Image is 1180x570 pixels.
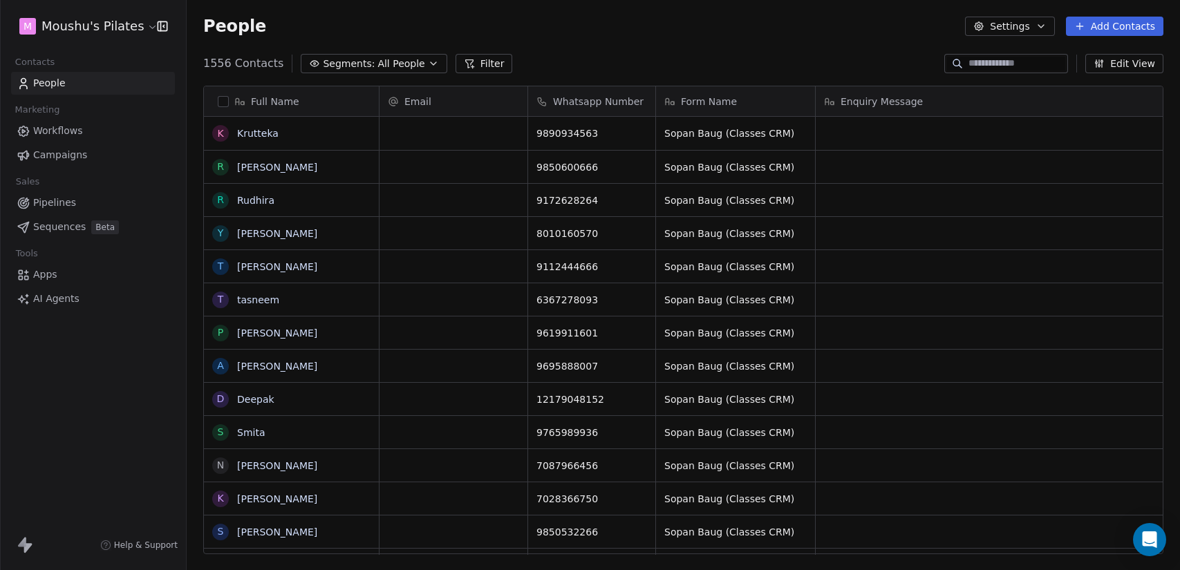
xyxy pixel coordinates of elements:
a: AI Agents [11,287,175,310]
span: Apps [33,267,57,282]
span: Sopan Baug (Classes CRM) [664,160,807,174]
span: Sequences [33,220,86,234]
button: Filter [456,54,513,73]
span: M [24,19,32,33]
div: R [217,160,224,174]
button: Add Contacts [1066,17,1163,36]
button: Settings [965,17,1054,36]
div: k [217,491,223,506]
div: Open Intercom Messenger [1133,523,1166,556]
span: Sopan Baug (Classes CRM) [664,227,807,240]
span: Segments: [323,57,375,71]
div: Form Name [656,86,815,116]
span: Full Name [251,95,299,108]
a: Rudhira [237,195,274,206]
span: Sopan Baug (Classes CRM) [664,459,807,473]
span: 9850600666 [536,160,647,174]
div: S [218,425,224,439]
a: Krutteka [237,128,279,139]
a: [PERSON_NAME] [237,460,317,471]
span: 9695888007 [536,359,647,373]
a: Workflows [11,120,175,142]
span: Sopan Baug (Classes CRM) [664,492,807,506]
span: Contacts [9,52,61,73]
span: People [33,76,66,91]
span: Sopan Baug (Classes CRM) [664,193,807,207]
a: [PERSON_NAME] [237,493,317,504]
a: [PERSON_NAME] [237,261,317,272]
span: 7028366750 [536,492,647,506]
div: Whatsapp Number [528,86,655,116]
span: Whatsapp Number [553,95,644,108]
span: 1556 Contacts [203,55,283,72]
span: Workflows [33,124,83,138]
span: Sopan Baug (Classes CRM) [664,293,807,307]
span: 6367278093 [536,293,647,307]
a: [PERSON_NAME] [237,526,317,538]
a: tasneem [237,294,279,305]
span: Help & Support [114,540,178,551]
span: Sopan Baug (Classes CRM) [664,260,807,274]
a: Apps [11,263,175,286]
span: 9765989936 [536,426,647,439]
span: Pipelines [33,196,76,210]
span: Campaigns [33,148,87,162]
div: S [218,524,224,539]
div: a [217,359,224,373]
span: Sopan Baug (Classes CRM) [664,359,807,373]
span: Sopan Baug (Classes CRM) [664,126,807,140]
span: Moushu's Pilates [41,17,144,35]
span: Email [404,95,431,108]
span: Sopan Baug (Classes CRM) [664,392,807,406]
div: t [218,292,224,307]
button: Edit View [1085,54,1163,73]
a: Smita [237,427,265,438]
span: 7087966456 [536,459,647,473]
a: [PERSON_NAME] [237,162,317,173]
span: All People [377,57,424,71]
span: 9172628264 [536,193,647,207]
a: Campaigns [11,144,175,167]
span: Tools [10,243,44,264]
span: Form Name [681,95,737,108]
span: Sopan Baug (Classes CRM) [664,525,807,539]
div: R [217,193,224,207]
span: Enquiry Message [841,95,923,108]
a: [PERSON_NAME] [237,361,317,372]
span: Sales [10,171,46,192]
span: 9850532266 [536,525,647,539]
div: Full Name [204,86,379,116]
div: N [217,458,224,473]
span: People [203,16,266,37]
span: Marketing [9,99,66,120]
span: Beta [91,220,119,234]
a: [PERSON_NAME] [237,327,317,339]
div: t [218,259,224,274]
div: D [217,392,225,406]
div: p [218,325,223,340]
button: MMoushu's Pilates [17,15,147,38]
span: Sopan Baug (Classes CRM) [664,326,807,340]
span: 9112444666 [536,260,647,274]
div: K [217,126,223,141]
div: Email [380,86,527,116]
span: 8010160570 [536,227,647,240]
span: 9890934563 [536,126,647,140]
span: 12179048152 [536,392,647,406]
a: Pipelines [11,191,175,214]
div: y [218,226,224,240]
a: Deepak [237,394,274,405]
span: Sopan Baug (Classes CRM) [664,426,807,439]
a: [PERSON_NAME] [237,228,317,239]
span: AI Agents [33,292,79,306]
a: Help & Support [100,540,178,551]
span: 9619911601 [536,326,647,340]
a: SequencesBeta [11,216,175,238]
div: grid [204,117,380,555]
a: People [11,72,175,95]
